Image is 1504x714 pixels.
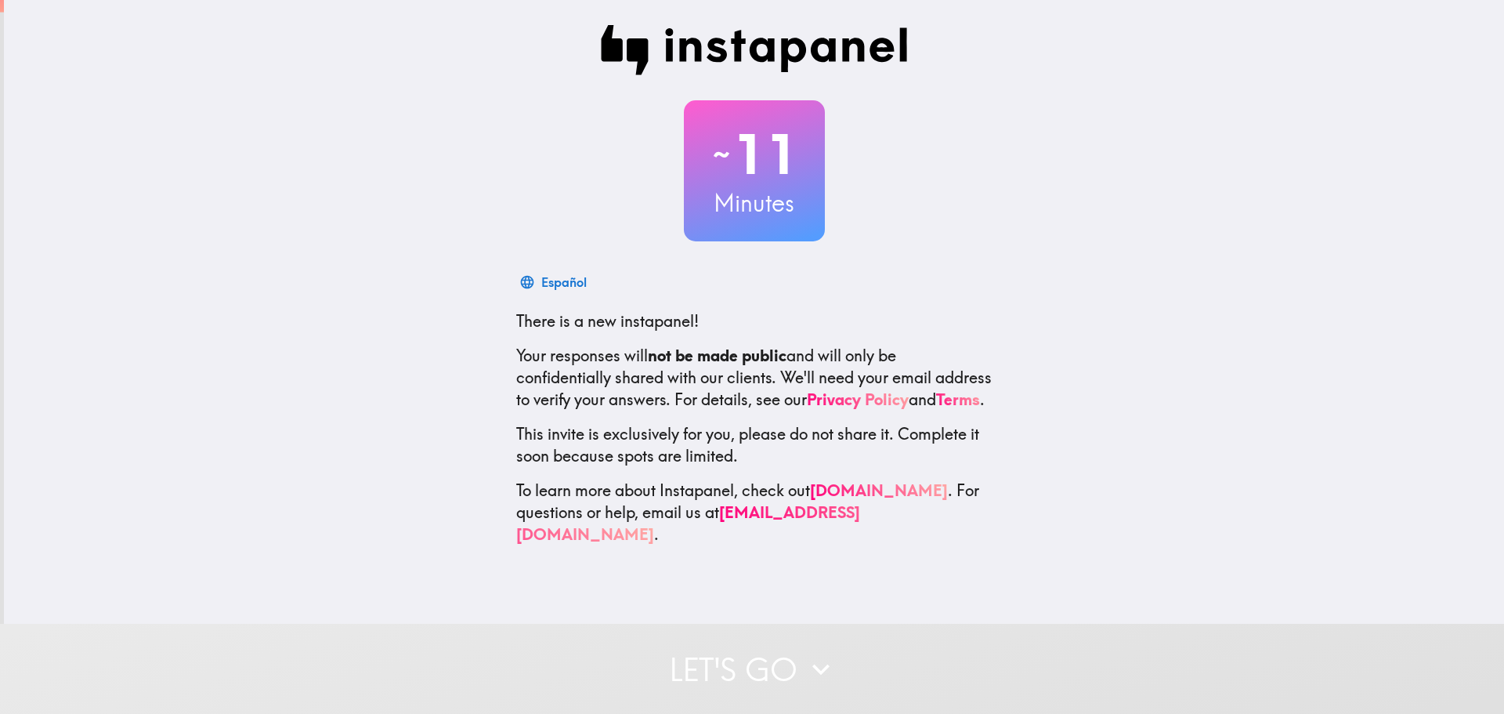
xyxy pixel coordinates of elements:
[516,345,992,411] p: Your responses will and will only be confidentially shared with our clients. We'll need your emai...
[516,502,860,544] a: [EMAIL_ADDRESS][DOMAIN_NAME]
[516,266,593,298] button: Español
[936,390,980,409] a: Terms
[648,346,786,365] b: not be made public
[601,25,908,75] img: Instapanel
[684,187,825,219] h3: Minutes
[807,390,909,409] a: Privacy Policy
[541,271,587,293] div: Español
[684,122,825,187] h2: 11
[710,131,732,178] span: ~
[810,480,948,500] a: [DOMAIN_NAME]
[516,311,699,331] span: There is a new instapanel!
[516,480,992,545] p: To learn more about Instapanel, check out . For questions or help, email us at .
[516,423,992,467] p: This invite is exclusively for you, please do not share it. Complete it soon because spots are li...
